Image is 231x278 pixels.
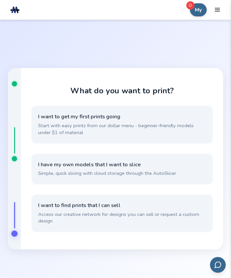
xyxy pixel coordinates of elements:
span: Start with easy prints from our dollar menu - beginner-friendly models under $1 of material [38,122,206,136]
span: Simple, quick slicing with cloud storage through the AutoSlicer [38,170,206,177]
button: I want to get my first prints goingStart with easy prints from our dollar menu - beginner-friendl... [32,106,213,143]
span: Access our creative network for designs you can sell or request a custom design [38,211,206,225]
h1: What do you want to print? [70,86,174,96]
button: I have my own models that I want to sliceSimple, quick slicing with cloud storage through the Aut... [32,154,213,184]
span: I have my own models that I want to slice [38,161,206,168]
span: I want to find prints that I can sell [38,202,206,209]
button: mobile navigation menu [214,7,220,13]
span: I want to get my first prints going [38,113,206,120]
button: My [190,3,207,16]
button: I want to find prints that I can sellAccess our creative network for designs you can sell or requ... [32,195,213,232]
button: Send feedback via email [210,257,226,273]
